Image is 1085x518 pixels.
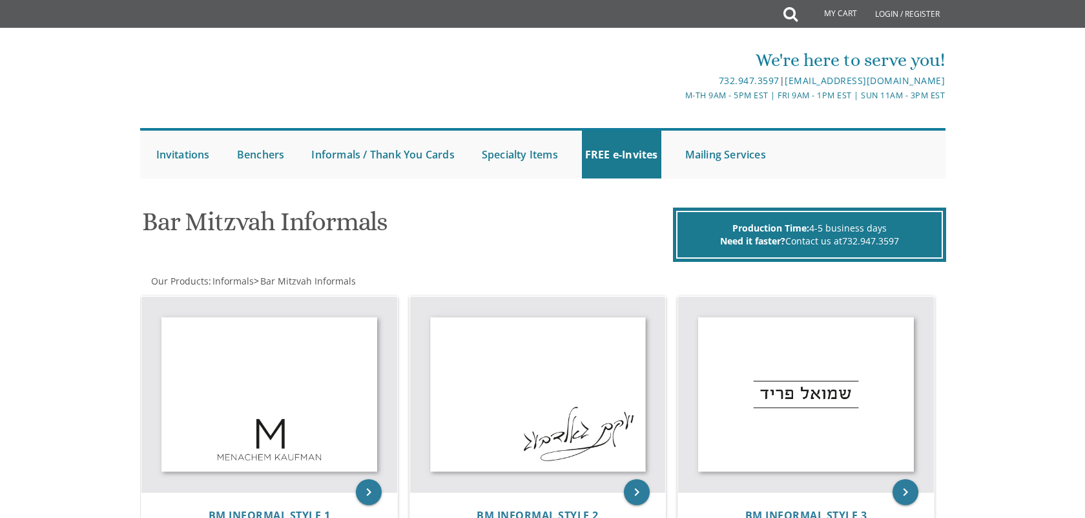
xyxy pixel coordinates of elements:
a: keyboard_arrow_right [893,479,918,505]
a: [EMAIL_ADDRESS][DOMAIN_NAME] [785,74,945,87]
h1: Bar Mitzvah Informals [142,208,669,246]
a: My Cart [796,1,866,27]
a: FREE e-Invites [582,131,661,178]
a: Specialty Items [479,131,561,178]
img: BM Informal Style 2 [410,297,666,493]
div: | [409,73,945,89]
span: Bar Mitzvah Informals [260,275,356,287]
div: We're here to serve you! [409,47,945,73]
div: M-Th 9am - 5pm EST | Fri 9am - 1pm EST | Sun 11am - 3pm EST [409,89,945,102]
a: Informals / Thank You Cards [308,131,457,178]
a: 732.947.3597 [719,74,780,87]
span: Informals [212,275,254,287]
a: 732.947.3597 [842,235,899,247]
a: Benchers [234,131,288,178]
a: Our Products [150,275,209,287]
img: BM Informal Style 3 [678,297,934,493]
img: BM Informal Style 1 [141,297,397,493]
a: keyboard_arrow_right [356,479,382,505]
span: Production Time: [732,222,809,234]
span: Need it faster? [720,235,785,247]
a: Mailing Services [682,131,769,178]
a: Bar Mitzvah Informals [259,275,356,287]
a: keyboard_arrow_right [624,479,650,505]
div: : [140,275,543,288]
div: 4-5 business days Contact us at [676,211,943,259]
a: Informals [211,275,254,287]
a: Invitations [153,131,213,178]
span: > [254,275,356,287]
